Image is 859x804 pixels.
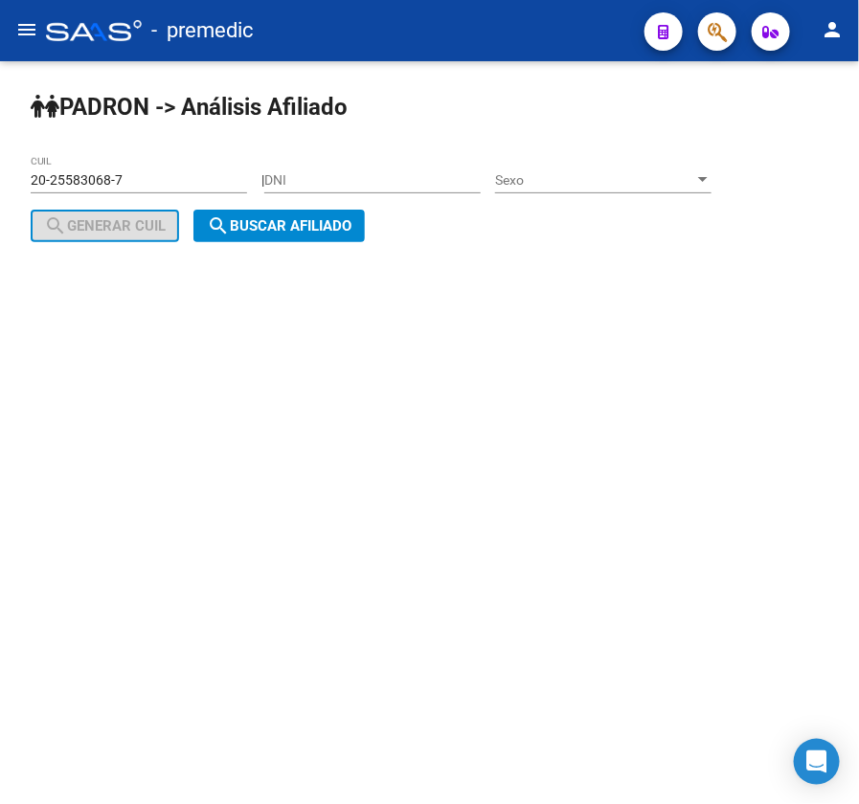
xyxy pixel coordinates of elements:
strong: PADRON -> Análisis Afiliado [31,94,348,121]
mat-icon: person [821,18,844,41]
div: Open Intercom Messenger [794,739,840,785]
button: Buscar afiliado [193,210,365,242]
mat-icon: menu [15,18,38,41]
span: Generar CUIL [44,217,166,234]
button: Generar CUIL [31,210,179,242]
mat-icon: search [207,214,230,237]
mat-icon: search [44,214,67,237]
span: - premedic [151,10,254,52]
div: | [31,172,726,234]
span: Sexo [495,172,694,189]
span: Buscar afiliado [207,217,351,234]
